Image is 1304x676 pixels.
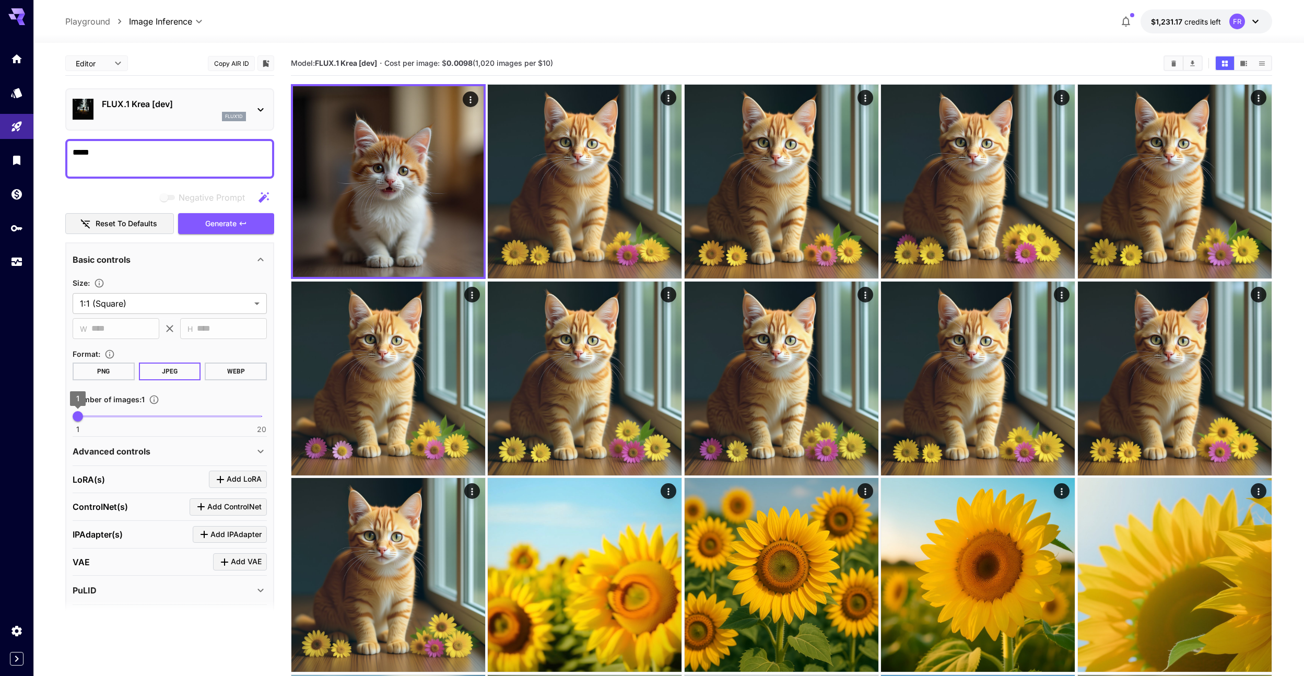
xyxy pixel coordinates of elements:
div: Actions [1054,90,1070,106]
button: Click to add VAE [213,553,267,570]
button: PNG [73,363,135,380]
button: Show images in grid view [1216,56,1234,70]
b: FLUX.1 Krea [dev] [315,59,377,67]
span: Negative prompts are not compatible with the selected model. [158,191,253,204]
span: Model: [291,59,377,67]
div: Actions [857,90,873,106]
div: Usage [10,255,23,269]
span: Add ControlNet [207,500,262,514]
div: Advanced controls [73,439,267,464]
span: Add IPAdapter [210,528,262,541]
div: Actions [1251,90,1266,106]
div: Playground [10,120,23,133]
div: PuLID [73,578,267,603]
div: $1,231.17264 [1151,16,1221,27]
span: H [187,323,193,335]
button: Copy AIR ID [208,56,255,71]
span: Generate [205,217,237,230]
div: Wallet [10,188,23,201]
span: Editor [76,58,108,69]
p: IPAdapter(s) [73,528,123,541]
span: Add LoRA [227,473,262,486]
span: W [80,323,87,335]
p: VAE [73,556,90,568]
img: Z [685,85,878,278]
button: Add to library [261,57,271,69]
div: FLUX.1 Krea [dev]flux1d [73,94,267,125]
p: PuLID [73,584,97,597]
div: Basic controls [73,247,267,272]
span: Negative Prompt [179,191,245,204]
span: $1,231.17 [1151,17,1184,26]
span: 20 [257,424,266,435]
span: Size : [73,278,90,287]
button: Reset to defaults [65,213,174,235]
img: 9k= [1078,85,1272,278]
div: Actions [463,91,478,107]
div: Actions [661,90,677,106]
p: ControlNet(s) [73,500,128,513]
p: FLUX.1 Krea [dev] [102,98,246,110]
b: 0.0098 [447,59,473,67]
button: Expand sidebar [10,652,24,666]
p: flux1d [225,113,243,120]
span: Number of images : 1 [73,395,145,404]
span: Format : [73,349,100,358]
span: credits left [1184,17,1221,26]
div: Library [10,154,23,167]
img: 2Q== [291,478,485,672]
div: Actions [1251,483,1266,499]
div: Actions [857,287,873,302]
img: Z [1078,478,1272,672]
p: Basic controls [73,253,131,266]
button: Download All [1183,56,1202,70]
button: Choose the file format for the output image. [100,349,119,359]
img: 2Q== [881,478,1075,672]
div: Home [10,52,23,65]
button: Clear Images [1165,56,1183,70]
button: WEBP [205,363,267,380]
div: Clear ImagesDownload All [1164,55,1203,71]
img: 2Q== [685,282,878,475]
button: JPEG [139,363,201,380]
img: 2Q== [685,478,878,672]
span: 1:1 (Square) [80,297,250,310]
div: Actions [1054,287,1070,302]
button: Click to add ControlNet [190,498,267,516]
div: Show images in grid viewShow images in video viewShow images in list view [1215,55,1272,71]
span: Cost per image: $ (1,020 images per $10) [384,59,553,67]
div: Actions [1251,287,1266,302]
img: 2Q== [293,86,484,277]
div: Models [10,86,23,99]
img: 2Q== [881,85,1075,278]
button: Click to add LoRA [209,471,267,488]
div: Actions [1054,483,1070,499]
img: Z [488,85,682,278]
p: LoRA(s) [73,473,105,486]
div: Actions [661,483,677,499]
button: Specify how many images to generate in a single request. Each image generation will be charged se... [145,394,163,405]
div: Actions [464,483,480,499]
span: Add VAE [231,555,262,568]
div: Actions [857,483,873,499]
button: $1,231.17264FR [1141,9,1272,33]
img: Z [1078,282,1272,475]
span: Image Inference [129,15,192,28]
p: · [380,57,382,69]
button: Show images in list view [1253,56,1271,70]
div: FR [1229,14,1245,29]
nav: breadcrumb [65,15,129,28]
button: Generate [178,213,274,235]
img: 2Q== [291,282,485,475]
img: 2Q== [488,282,682,475]
p: Advanced controls [73,445,150,458]
img: Z [881,282,1075,475]
button: Show images in video view [1235,56,1253,70]
button: Adjust the dimensions of the generated image by specifying its width and height in pixels, or sel... [90,278,109,288]
div: Actions [464,287,480,302]
a: Playground [65,15,110,28]
div: Actions [661,287,677,302]
img: 2Q== [488,478,682,672]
